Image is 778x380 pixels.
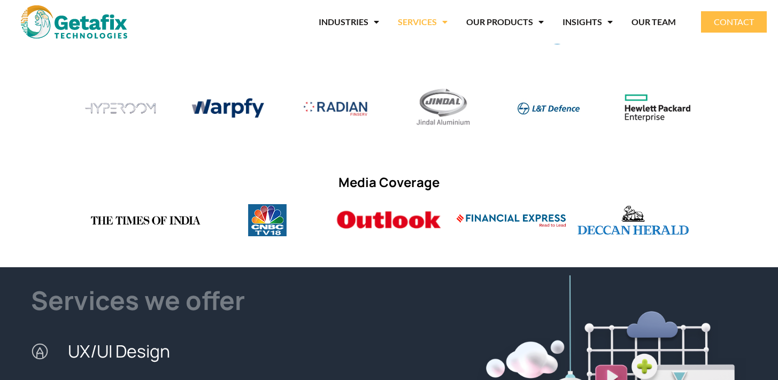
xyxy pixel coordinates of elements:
span: UX/UI Design [65,329,170,374]
span: CONTACT [714,18,754,26]
h3: Services we offer [31,283,389,318]
nav: Menu [153,10,676,34]
a: UX/UI Design [31,329,389,374]
div: 6 / 7 [191,98,264,121]
img: Asset-6@2x-8 [191,98,264,118]
div: Image Carousel [84,81,694,139]
div: 3 / 7 [514,98,587,121]
img: Screenshot_from_2021-02-10_11-16-27 [514,98,587,117]
img: hp_logo [621,81,694,135]
div: 4 / 7 [406,81,479,139]
a: INSIGHTS [563,10,613,34]
a: SERVICES [398,10,448,34]
div: 5 / 7 [299,97,372,122]
img: jindal_logo [406,81,479,135]
img: web and mobile application development company [21,5,127,38]
img: radian [299,97,372,119]
h3: Media Coverage [90,173,689,191]
a: OUR PRODUCTS [466,10,544,34]
a: OUR TEAM [631,10,676,34]
div: 2 / 7 [621,81,694,139]
a: INDUSTRIES [319,10,379,34]
a: CONTACT [701,11,767,33]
